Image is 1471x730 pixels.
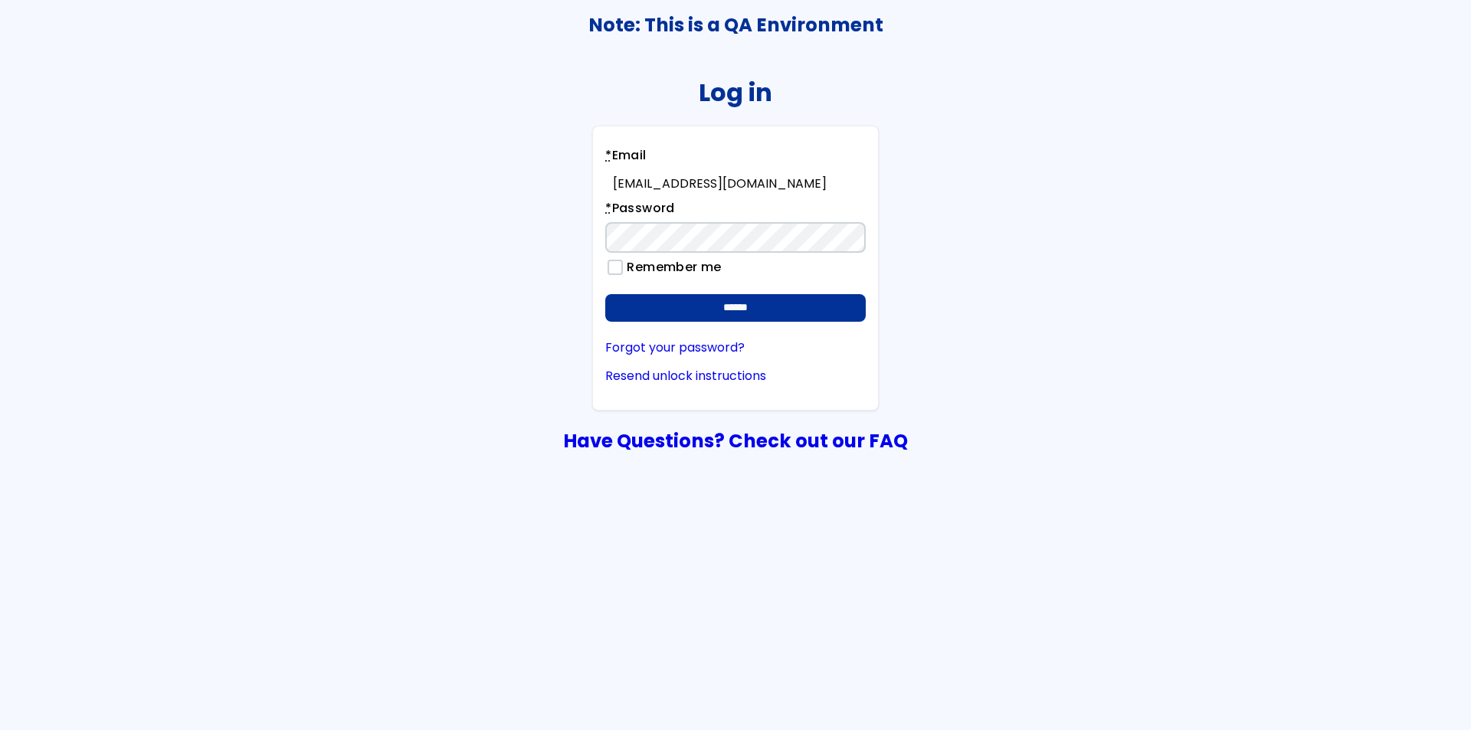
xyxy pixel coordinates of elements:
[613,177,866,191] div: [EMAIL_ADDRESS][DOMAIN_NAME]
[605,146,611,164] abbr: required
[563,427,908,454] a: Have Questions? Check out our FAQ
[605,199,611,217] abbr: required
[699,78,772,106] h2: Log in
[620,260,722,274] label: Remember me
[605,199,675,222] label: Password
[605,341,866,355] a: Forgot your password?
[605,146,646,169] label: Email
[605,369,866,383] a: Resend unlock instructions
[1,15,1470,36] h3: Note: This is a QA Environment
